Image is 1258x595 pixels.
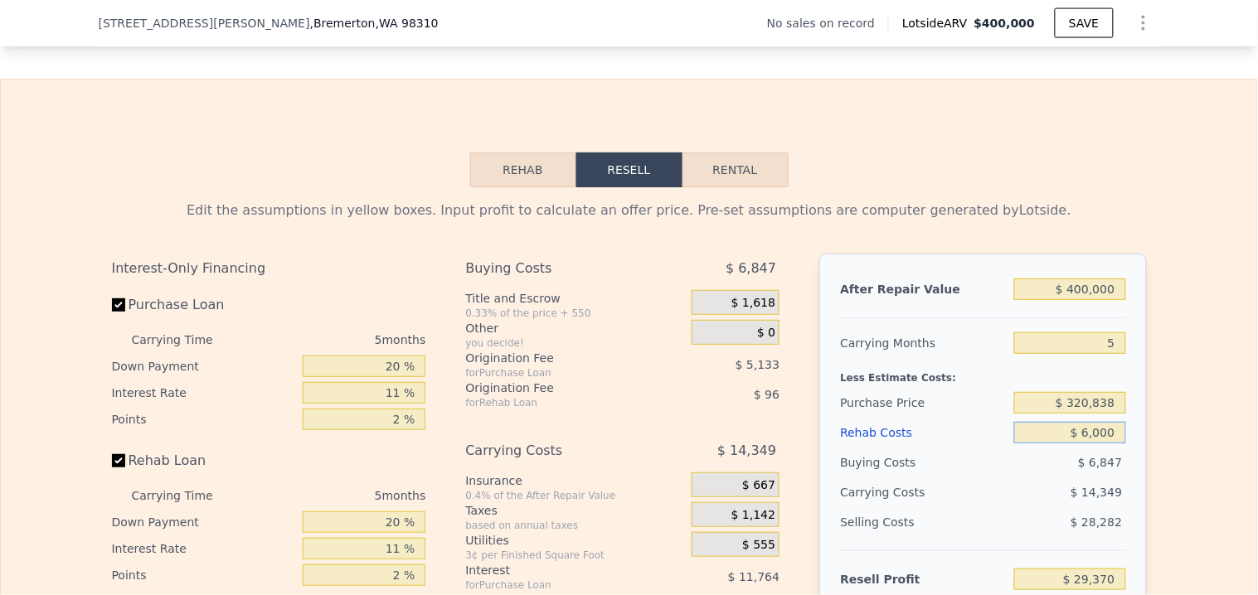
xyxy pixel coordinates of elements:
div: Purchase Price [840,388,1008,418]
div: No sales on record [767,15,888,31]
div: Taxes [465,502,685,519]
span: $ 14,349 [717,436,776,466]
div: based on annual taxes [465,519,685,532]
button: SAVE [1055,8,1113,38]
div: Points [112,406,297,433]
span: $ 667 [742,478,775,493]
span: $ 6,847 [1078,456,1122,469]
div: Points [112,562,297,588]
div: you decide! [465,336,685,350]
div: Carrying Time [132,327,240,353]
div: 0.33% of the price + 550 [465,307,685,320]
span: $ 11,764 [728,570,780,583]
span: $ 555 [742,538,775,553]
span: $ 1,618 [731,296,775,311]
div: Buying Costs [465,254,650,283]
div: Carrying Months [840,328,1008,358]
span: $ 1,142 [731,508,775,523]
div: Down Payment [112,509,297,535]
span: $ 96 [754,388,780,401]
div: Buying Costs [840,447,1008,477]
label: Purchase Loan [112,290,297,320]
button: Rehab [470,152,576,187]
span: Lotside ARV [902,15,974,31]
div: Title and Escrow [465,290,685,307]
div: After Repair Value [840,274,1008,304]
div: Other [465,320,685,336]
button: Show Options [1127,7,1160,40]
div: Rehab Costs [840,418,1008,447]
label: Rehab Loan [112,446,297,476]
div: Selling Costs [840,507,1008,537]
input: Purchase Loan [112,298,125,312]
span: $ 6,847 [726,254,776,283]
span: $ 0 [757,326,775,341]
span: $ 28,282 [1071,515,1122,529]
div: Carrying Costs [840,477,944,507]
span: , WA 98310 [376,17,439,30]
span: $ 5,133 [736,358,780,371]
div: for Rehab Loan [465,396,650,409]
div: Edit the assumptions in yellow boxes. Input profit to calculate an offer price. Pre-set assumptio... [112,201,1147,220]
div: Interest-Only Financing [112,254,426,283]
div: Origination Fee [465,380,650,396]
div: Resell Profit [840,564,1008,594]
span: $400,000 [974,17,1036,30]
button: Rental [682,152,789,187]
div: Interest Rate [112,535,297,562]
div: for Purchase Loan [465,366,650,380]
div: Utilities [465,532,685,549]
div: Carrying Time [132,482,240,509]
div: Interest [465,562,650,578]
div: 5 months [246,327,426,353]
button: Resell [576,152,682,187]
span: $ 14,349 [1071,486,1122,499]
div: 0.4% of the After Repair Value [465,489,685,502]
div: Interest Rate [112,380,297,406]
span: , Bremerton [310,15,439,31]
div: Carrying Costs [465,436,650,466]
div: Down Payment [112,353,297,380]
div: 3¢ per Finished Square Foot [465,549,685,562]
div: Insurance [465,472,685,489]
input: Rehab Loan [112,454,125,467]
span: [STREET_ADDRESS][PERSON_NAME] [99,15,310,31]
div: Less Estimate Costs: [840,358,1125,388]
div: Origination Fee [465,350,650,366]
div: for Purchase Loan [465,578,650,592]
div: 5 months [246,482,426,509]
